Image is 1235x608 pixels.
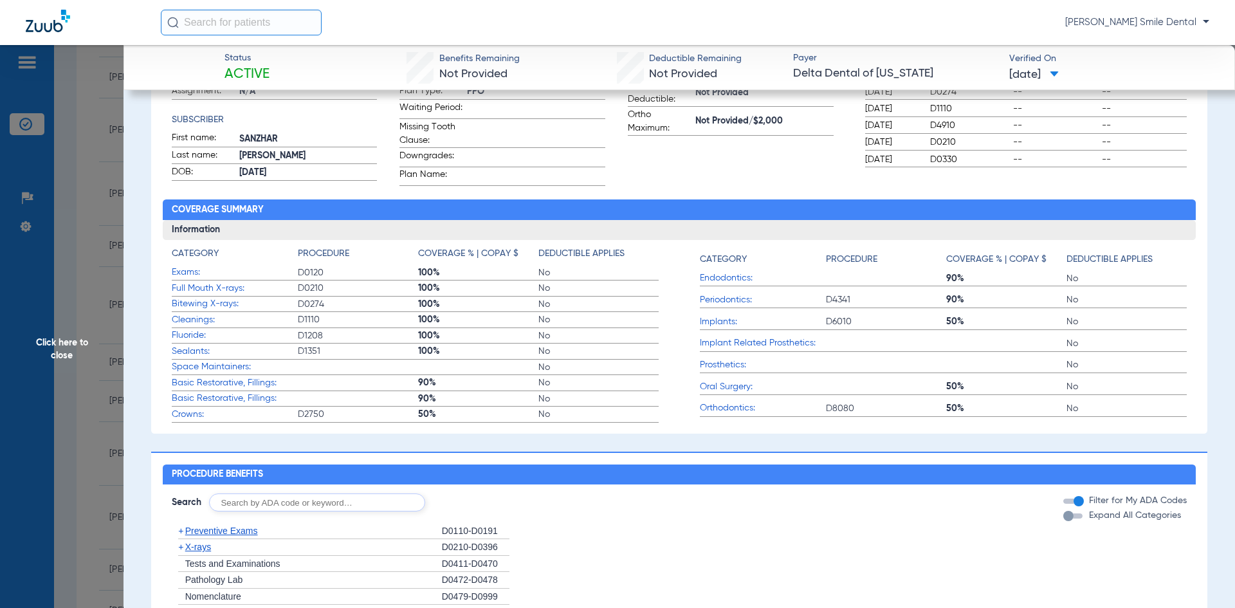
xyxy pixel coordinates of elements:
[649,68,717,80] span: Not Provided
[178,542,183,552] span: +
[1009,52,1214,66] span: Verified On
[865,86,919,98] span: [DATE]
[439,52,520,66] span: Benefits Remaining
[826,253,877,266] h4: Procedure
[1066,253,1153,266] h4: Deductible Applies
[1065,16,1209,29] span: [PERSON_NAME] Smile Dental
[161,10,322,35] input: Search for patients
[418,313,538,326] span: 100%
[442,572,509,589] div: D0472-D0478
[946,402,1066,415] span: 50%
[185,591,241,602] span: Nomenclature
[172,496,201,509] span: Search
[1171,546,1235,608] div: Chat Widget
[418,408,538,421] span: 50%
[399,168,462,185] span: Plan Name:
[172,408,298,421] span: Crowns:
[865,119,919,132] span: [DATE]
[793,66,998,82] span: Delta Dental of [US_STATE]
[538,361,659,374] span: No
[1066,247,1187,271] app-breakdown-title: Deductible Applies
[538,298,659,311] span: No
[418,247,518,261] h4: Coverage % | Copay $
[172,282,298,295] span: Full Mouth X-rays:
[163,199,1196,220] h2: Coverage Summary
[1013,119,1098,132] span: --
[172,131,235,147] span: First name:
[538,313,659,326] span: No
[1066,402,1187,415] span: No
[239,85,378,98] span: N/A
[185,526,258,536] span: Preventive Exams
[163,220,1196,241] h3: Information
[946,247,1066,271] app-breakdown-title: Coverage % | Copay $
[172,392,298,405] span: Basic Restorative, Fillings:
[946,315,1066,328] span: 50%
[700,380,826,394] span: Oral Surgery:
[418,298,538,311] span: 100%
[442,523,509,540] div: D0110-D0191
[1013,136,1098,149] span: --
[826,402,946,415] span: D8080
[399,84,462,100] span: Plan Type:
[538,247,659,265] app-breakdown-title: Deductible Applies
[418,329,538,342] span: 100%
[224,51,270,65] span: Status
[172,329,298,342] span: Fluoride:
[538,266,659,279] span: No
[700,315,826,329] span: Implants:
[418,392,538,405] span: 90%
[700,336,826,350] span: Implant Related Prosthetics:
[1013,86,1098,98] span: --
[172,297,298,311] span: Bitewing X-rays:
[239,133,378,146] span: SANZHAR
[185,542,211,552] span: X-rays
[467,85,605,98] span: PPO
[172,360,298,374] span: Space Maintainers:
[1086,494,1187,508] label: Filter for My ADA Codes
[826,315,946,328] span: D6010
[1013,153,1098,166] span: --
[946,253,1047,266] h4: Coverage % | Copay $
[538,408,659,421] span: No
[538,376,659,389] span: No
[298,247,418,265] app-breakdown-title: Procedure
[1066,380,1187,393] span: No
[442,539,509,556] div: D0210-D0396
[930,119,1009,132] span: D4910
[695,86,834,100] span: Not Provided
[1066,337,1187,350] span: No
[1013,102,1098,115] span: --
[826,247,946,271] app-breakdown-title: Procedure
[172,113,378,127] app-breakdown-title: Subscriber
[298,345,418,358] span: D1351
[172,247,219,261] h4: Category
[298,408,418,421] span: D2750
[399,149,462,167] span: Downgrades:
[172,313,298,327] span: Cleanings:
[1066,315,1187,328] span: No
[946,380,1066,393] span: 50%
[224,66,270,84] span: Active
[700,401,826,415] span: Orthodontics:
[538,247,625,261] h4: Deductible Applies
[826,293,946,306] span: D4341
[172,247,298,265] app-breakdown-title: Category
[418,345,538,358] span: 100%
[1089,511,1181,520] span: Expand All Categories
[865,153,919,166] span: [DATE]
[298,247,349,261] h4: Procedure
[930,136,1009,149] span: D0210
[167,17,179,28] img: Search Icon
[1066,358,1187,371] span: No
[700,272,826,285] span: Endodontics:
[185,575,243,585] span: Pathology Lab
[1009,67,1059,83] span: [DATE]
[700,293,826,307] span: Periodontics:
[1066,272,1187,285] span: No
[239,149,378,163] span: [PERSON_NAME]
[865,102,919,115] span: [DATE]
[946,293,1066,306] span: 90%
[298,298,418,311] span: D0274
[298,329,418,342] span: D1208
